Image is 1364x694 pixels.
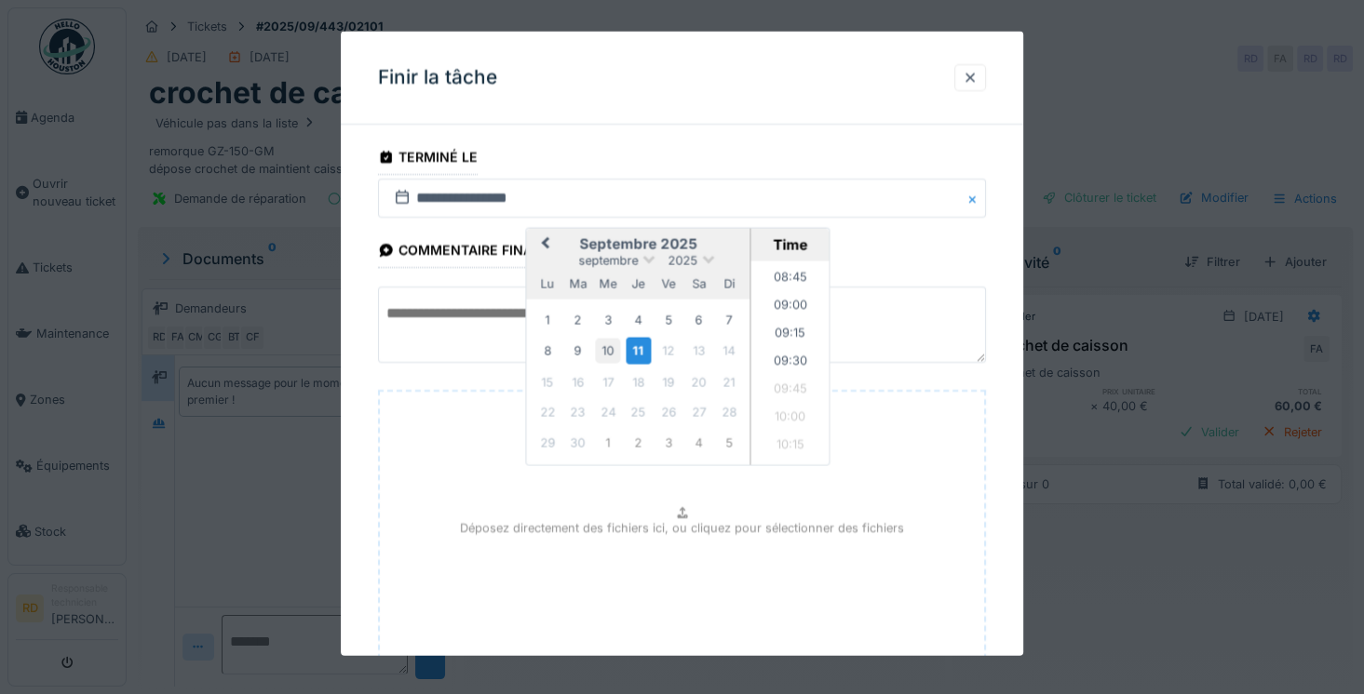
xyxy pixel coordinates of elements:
div: Not available samedi 13 septembre 2025 [686,338,711,363]
li: 10:15 [751,433,831,460]
div: Not available mardi 30 septembre 2025 [565,430,590,455]
li: 10:00 [751,405,831,433]
h3: Finir la tâche [378,66,497,89]
div: Not available mercredi 24 septembre 2025 [596,399,621,424]
div: Not available lundi 22 septembre 2025 [535,399,560,424]
div: Not available jeudi 18 septembre 2025 [626,369,651,394]
div: samedi [686,271,711,296]
button: Previous Month [529,230,559,260]
div: Choose lundi 8 septembre 2025 [535,338,560,363]
span: 2025 [668,253,698,267]
div: Not available samedi 20 septembre 2025 [686,369,711,394]
div: Terminé le [378,143,478,175]
button: Close [966,179,986,218]
div: Month septembre, 2025 [533,304,744,457]
h2: septembre 2025 [527,235,750,252]
p: Déposez directement des fichiers ici, ou cliquez pour sélectionner des fichiers [460,519,904,537]
div: Choose mercredi 10 septembre 2025 [596,338,621,363]
div: Not available vendredi 19 septembre 2025 [656,369,682,394]
div: Not available mercredi 1 octobre 2025 [596,430,621,455]
div: Not available mardi 16 septembre 2025 [565,369,590,394]
div: jeudi [626,271,651,296]
span: septembre [579,253,639,267]
div: Not available vendredi 3 octobre 2025 [656,430,682,455]
li: 10:30 [751,460,831,488]
div: Choose jeudi 4 septembre 2025 [626,307,651,332]
div: dimanche [716,271,741,296]
div: Choose vendredi 5 septembre 2025 [656,307,682,332]
div: Choose dimanche 7 septembre 2025 [716,307,741,332]
div: Choose mercredi 3 septembre 2025 [596,307,621,332]
div: Choose mardi 2 septembre 2025 [565,307,590,332]
div: Choose mardi 9 septembre 2025 [565,338,590,363]
li: 09:00 [751,293,831,321]
div: Not available dimanche 28 septembre 2025 [716,399,741,424]
ul: Time [751,260,831,464]
div: Not available vendredi 12 septembre 2025 [656,338,682,363]
div: lundi [535,271,560,296]
div: Choose samedi 6 septembre 2025 [686,307,711,332]
div: mardi [565,271,590,296]
div: Not available dimanche 21 septembre 2025 [716,369,741,394]
div: Not available mercredi 17 septembre 2025 [596,369,621,394]
div: Not available jeudi 2 octobre 2025 [626,430,651,455]
li: 09:15 [751,321,831,349]
div: Not available jeudi 25 septembre 2025 [626,399,651,424]
div: vendredi [656,271,682,296]
div: Commentaire final [378,236,540,268]
div: Not available vendredi 26 septembre 2025 [656,399,682,424]
li: 09:45 [751,377,831,405]
div: Not available dimanche 14 septembre 2025 [716,338,741,363]
li: 08:45 [751,265,831,293]
div: Time [756,235,825,253]
div: Choose jeudi 11 septembre 2025 [626,337,651,364]
div: Choose lundi 1 septembre 2025 [535,307,560,332]
div: Not available lundi 15 septembre 2025 [535,369,560,394]
div: Not available lundi 29 septembre 2025 [535,430,560,455]
div: Not available mardi 23 septembre 2025 [565,399,590,424]
div: mercredi [596,271,621,296]
li: 09:30 [751,349,831,377]
div: Not available samedi 4 octobre 2025 [686,430,711,455]
div: Not available dimanche 5 octobre 2025 [716,430,741,455]
div: Not available samedi 27 septembre 2025 [686,399,711,424]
